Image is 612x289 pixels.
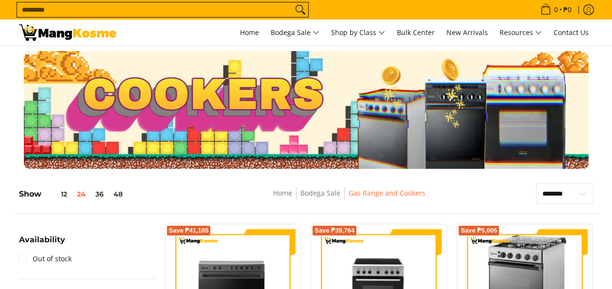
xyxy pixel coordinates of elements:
[326,19,390,46] a: Shop by Class
[169,228,209,234] span: Save ₱41,105
[446,28,488,37] span: New Arrivals
[331,27,385,39] span: Shop by Class
[293,2,308,17] button: Search
[315,228,354,234] span: Save ₱39,764
[397,28,435,37] span: Bulk Center
[349,188,426,198] a: Gas Range and Cookers
[19,189,128,199] h5: Show
[240,28,259,37] span: Home
[495,19,547,46] a: Resources
[266,19,324,46] a: Bodega Sale
[538,4,575,15] span: •
[553,6,559,13] span: 0
[126,19,593,46] nav: Main Menu
[19,236,65,244] span: Availability
[500,27,542,39] span: Resources
[554,28,589,37] span: Contact Us
[562,6,573,13] span: ₱0
[300,188,340,198] a: Bodega Sale
[19,236,65,251] summary: Open
[19,24,116,41] img: Gas Cookers &amp; Rangehood l Mang Kosme: Home Appliances Warehouse Sale
[461,228,497,234] span: Save ₱5,005
[273,188,292,198] a: Home
[72,190,91,198] button: 24
[204,187,496,209] nav: Breadcrumbs
[91,190,109,198] button: 36
[442,19,493,46] a: New Arrivals
[41,190,72,198] button: 12
[19,251,72,267] a: Out of stock
[392,19,440,46] a: Bulk Center
[235,19,264,46] a: Home
[271,27,319,39] span: Bodega Sale
[549,19,593,46] a: Contact Us
[109,190,128,198] button: 48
